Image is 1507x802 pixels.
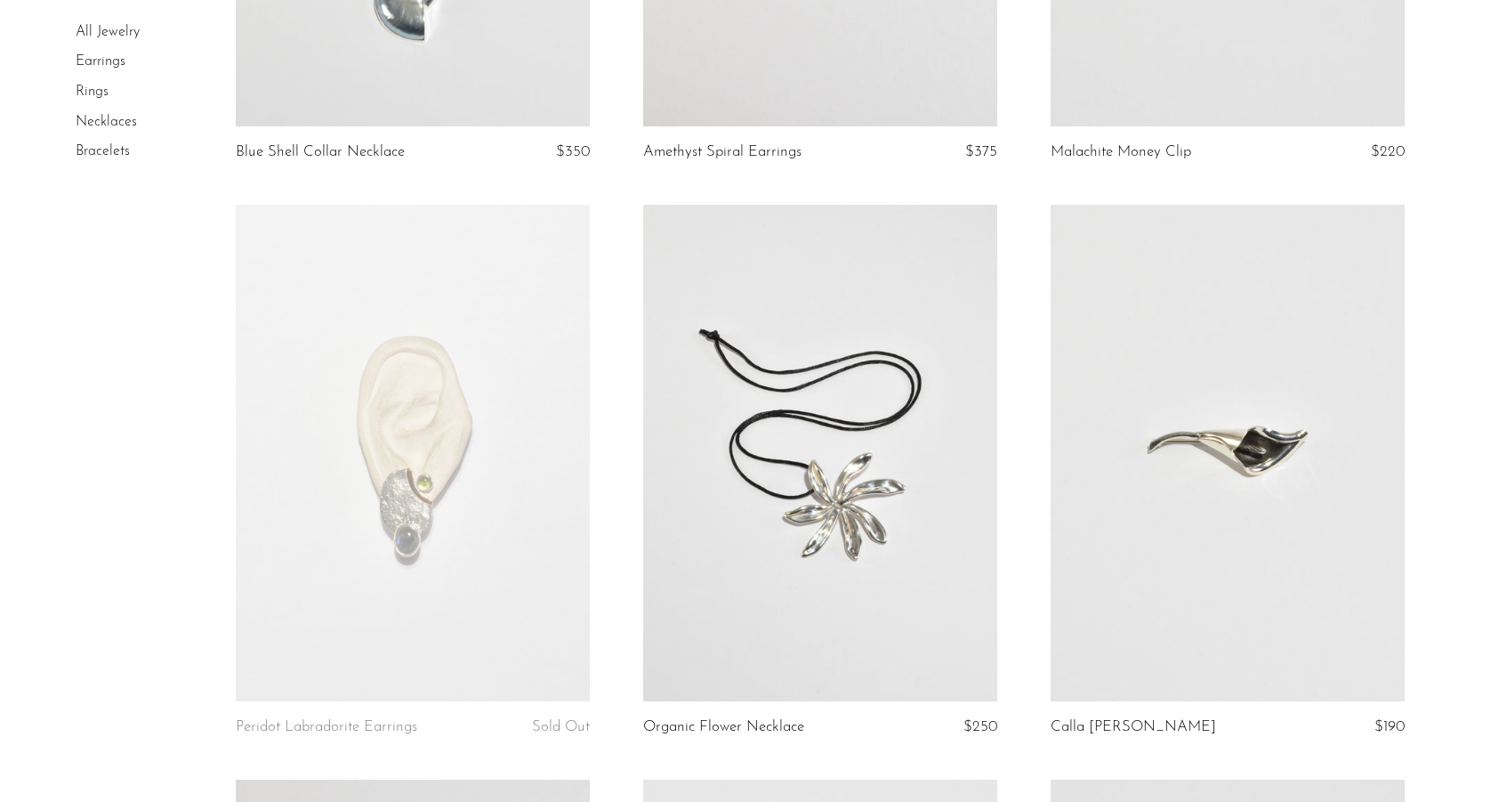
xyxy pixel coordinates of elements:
span: $350 [556,144,590,159]
span: Sold Out [532,719,590,734]
a: Amethyst Spiral Earrings [643,144,802,160]
a: Organic Flower Necklace [643,719,804,735]
a: Bracelets [76,144,130,158]
span: $220 [1371,144,1405,159]
a: Necklaces [76,115,137,129]
a: Blue Shell Collar Necklace [236,144,405,160]
span: $375 [965,144,997,159]
a: Rings [76,85,109,99]
a: Earrings [76,55,125,69]
a: Peridot Labradorite Earrings [236,719,417,735]
span: $190 [1374,719,1405,734]
a: Calla [PERSON_NAME] [1051,719,1216,735]
a: All Jewelry [76,25,140,39]
span: $250 [963,719,997,734]
a: Malachite Money Clip [1051,144,1191,160]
